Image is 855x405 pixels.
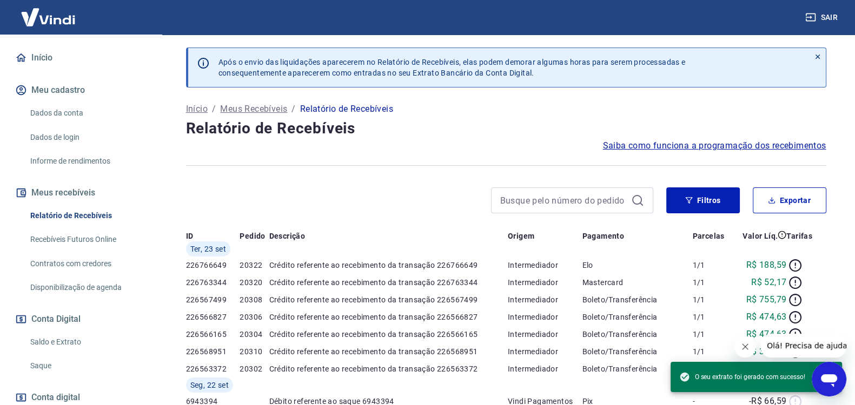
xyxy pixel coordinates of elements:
[190,380,229,390] span: Seg, 22 set
[751,276,786,289] p: R$ 52,17
[269,260,508,271] p: Crédito referente ao recebimento da transação 226766649
[26,205,149,227] a: Relatório de Recebíveis
[734,336,756,357] iframe: Fechar mensagem
[186,346,240,357] p: 226568951
[500,192,627,208] input: Busque pelo número do pedido
[679,372,805,382] span: O seu extrato foi gerado com sucesso!
[603,139,826,152] a: Saiba como funciona a programação dos recebimentos
[760,334,846,357] iframe: Mensagem da empresa
[186,103,208,116] a: Início
[582,231,625,241] p: Pagamento
[26,228,149,251] a: Recebíveis Futuros Online
[692,329,729,340] p: 1/1
[692,231,724,241] p: Parcelas
[269,312,508,322] p: Crédito referente ao recebimento da transação 226566827
[6,8,91,16] span: Olá! Precisa de ajuda?
[26,126,149,148] a: Dados de login
[269,277,508,288] p: Crédito referente ao recebimento da transação 226763344
[240,231,265,241] p: Pedido
[582,260,693,271] p: Elo
[26,276,149,299] a: Disponibilização de agenda
[269,231,306,241] p: Descrição
[582,329,693,340] p: Boleto/Transferência
[240,363,269,374] p: 20302
[269,294,508,305] p: Crédito referente ao recebimento da transação 226567499
[240,277,269,288] p: 20320
[300,103,393,116] p: Relatório de Recebíveis
[692,346,729,357] p: 1/1
[186,312,240,322] p: 226566827
[508,277,582,288] p: Intermediador
[26,253,149,275] a: Contratos com credores
[186,260,240,271] p: 226766649
[186,294,240,305] p: 226567499
[26,355,149,377] a: Saque
[582,346,693,357] p: Boleto/Transferência
[508,231,534,241] p: Origem
[692,277,729,288] p: 1/1
[508,260,582,271] p: Intermediador
[508,346,582,357] p: Intermediador
[666,187,740,213] button: Filtros
[31,390,80,405] span: Conta digital
[186,277,240,288] p: 226763344
[582,312,693,322] p: Boleto/Transferência
[692,294,729,305] p: 1/1
[291,103,295,116] p: /
[26,150,149,172] a: Informe de rendimentos
[812,362,846,396] iframe: Botão para abrir a janela de mensagens
[269,329,508,340] p: Crédito referente ao recebimento da transação 226566165
[240,312,269,322] p: 20306
[746,310,787,323] p: R$ 474,63
[220,103,287,116] a: Meus Recebíveis
[803,8,842,28] button: Sair
[13,46,149,70] a: Início
[190,244,226,254] span: Ter, 23 set
[212,103,216,116] p: /
[746,259,787,272] p: R$ 188,59
[13,1,83,33] img: Vindi
[508,329,582,340] p: Intermediador
[13,181,149,205] button: Meus recebíveis
[508,363,582,374] p: Intermediador
[746,328,787,341] p: R$ 474,63
[582,277,693,288] p: Mastercard
[692,312,729,322] p: 1/1
[508,294,582,305] p: Intermediador
[269,363,508,374] p: Crédito referente ao recebimento da transação 226563372
[186,329,240,340] p: 226566165
[218,57,686,78] p: Após o envio das liquidações aparecerem no Relatório de Recebíveis, elas podem demorar algumas ho...
[186,363,240,374] p: 226563372
[26,102,149,124] a: Dados da conta
[508,312,582,322] p: Intermediador
[582,294,693,305] p: Boleto/Transferência
[240,294,269,305] p: 20308
[186,118,826,139] h4: Relatório de Recebíveis
[269,346,508,357] p: Crédito referente ao recebimento da transação 226568951
[786,231,812,241] p: Tarifas
[13,78,149,102] button: Meu cadastro
[746,293,787,306] p: R$ 755,79
[582,363,693,374] p: Boleto/Transferência
[753,187,826,213] button: Exportar
[240,346,269,357] p: 20310
[240,260,269,271] p: 20322
[692,260,729,271] p: 1/1
[26,331,149,353] a: Saldo e Extrato
[743,231,778,241] p: Valor Líq.
[186,231,194,241] p: ID
[13,307,149,331] button: Conta Digital
[240,329,269,340] p: 20304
